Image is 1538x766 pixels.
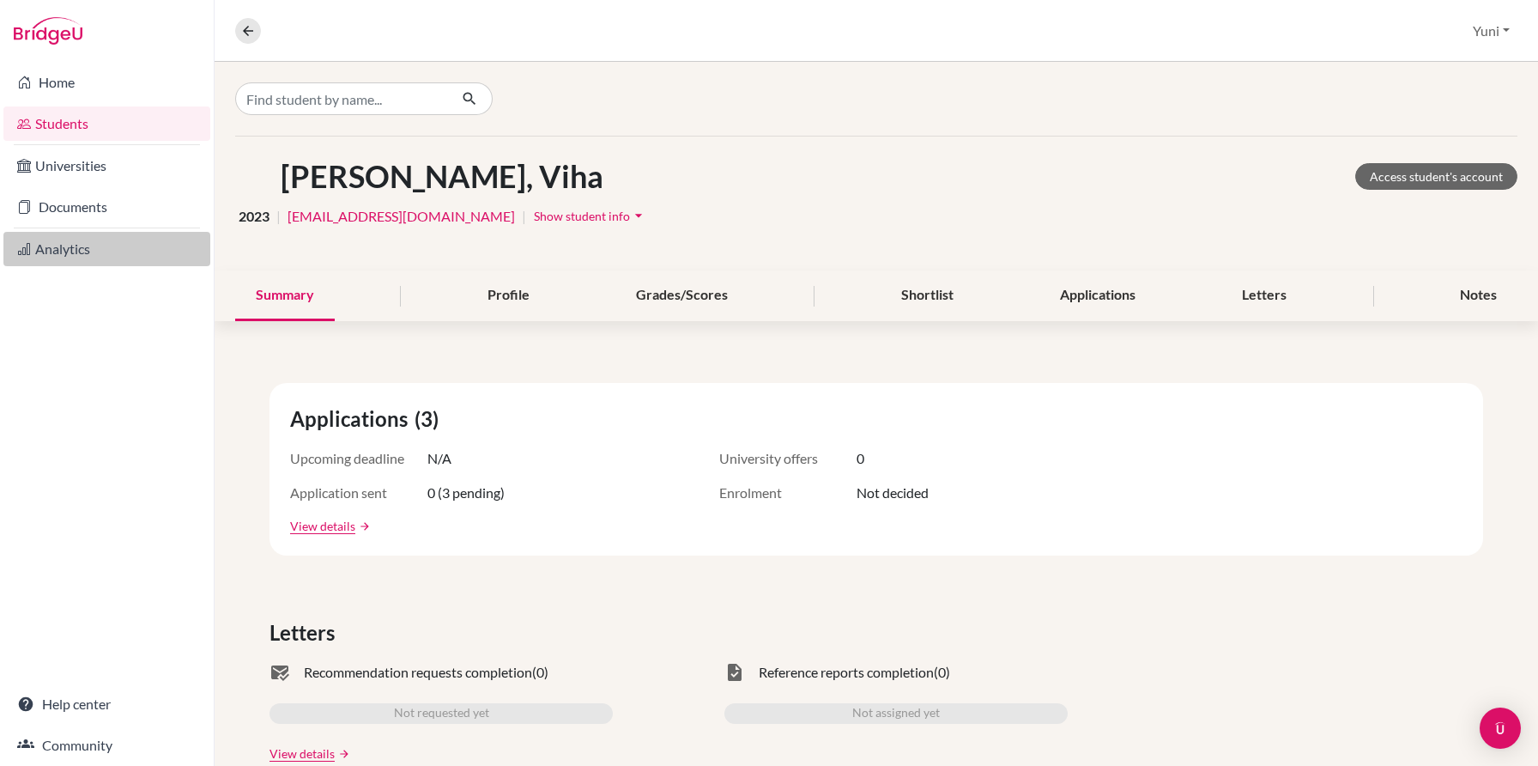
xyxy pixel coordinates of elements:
[857,448,864,469] span: 0
[269,662,290,683] span: mark_email_read
[3,232,210,266] a: Analytics
[288,206,515,227] a: [EMAIL_ADDRESS][DOMAIN_NAME]
[3,687,210,721] a: Help center
[615,271,748,321] div: Grades/Scores
[1465,15,1517,47] button: Yuni
[852,703,940,724] span: Not assigned yet
[269,617,342,648] span: Letters
[1221,271,1307,321] div: Letters
[269,745,335,763] a: View details
[532,662,548,683] span: (0)
[467,271,550,321] div: Profile
[235,271,335,321] div: Summary
[881,271,974,321] div: Shortlist
[759,662,934,683] span: Reference reports completion
[304,662,532,683] span: Recommendation requests completion
[290,517,355,535] a: View details
[857,483,929,503] span: Not decided
[335,748,350,760] a: arrow_forward
[290,483,427,503] span: Application sent
[522,206,526,227] span: |
[427,483,505,503] span: 0 (3 pending)
[415,404,445,435] span: (3)
[724,662,745,683] span: task
[719,448,857,469] span: University offers
[235,157,274,196] img: Viha Sehgal's avatar
[290,448,427,469] span: Upcoming deadline
[3,728,210,763] a: Community
[3,65,210,100] a: Home
[276,206,281,227] span: |
[3,106,210,141] a: Students
[14,17,82,45] img: Bridge-U
[3,149,210,183] a: Universities
[239,206,269,227] span: 2023
[934,662,950,683] span: (0)
[1039,271,1156,321] div: Applications
[719,483,857,503] span: Enrolment
[355,520,371,532] a: arrow_forward
[533,203,648,229] button: Show student infoarrow_drop_down
[630,207,647,224] i: arrow_drop_down
[427,448,451,469] span: N/A
[3,190,210,224] a: Documents
[1355,163,1517,190] a: Access student's account
[1480,708,1521,749] div: Open Intercom Messenger
[290,404,415,435] span: Applications
[1439,271,1517,321] div: Notes
[235,82,448,115] input: Find student by name...
[281,158,603,195] h1: [PERSON_NAME], Viha
[534,209,630,223] span: Show student info
[394,703,489,724] span: Not requested yet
